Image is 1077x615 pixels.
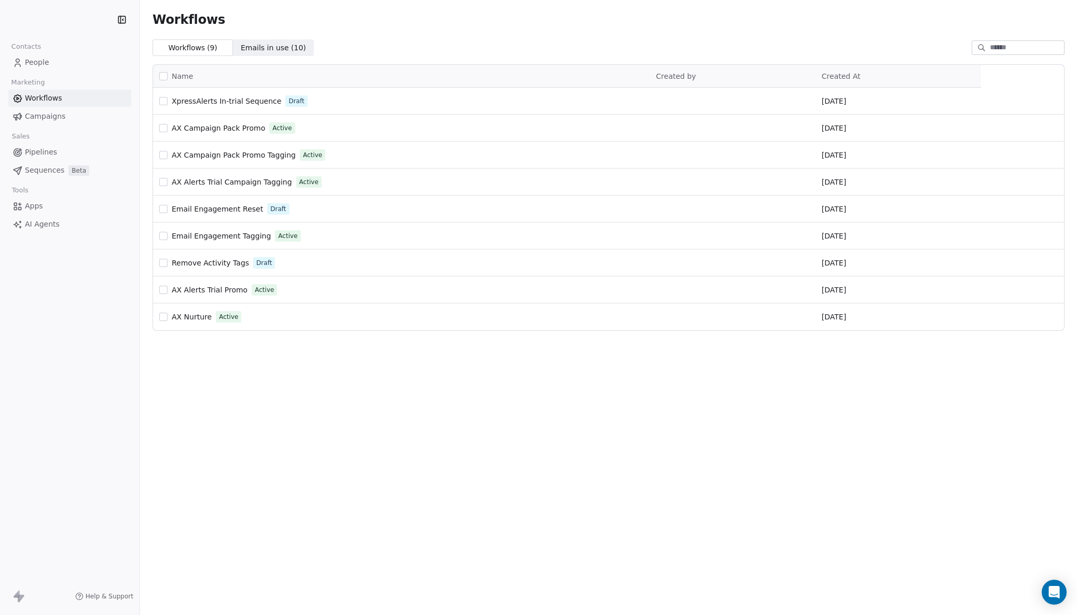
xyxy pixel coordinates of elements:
span: Emails in use ( 10 ) [241,43,306,53]
span: [DATE] [822,177,846,187]
span: Sales [7,129,34,144]
span: Help & Support [86,592,133,600]
a: AX Alerts Trial Campaign Tagging [172,177,292,187]
a: XpressAlerts In-trial Sequence [172,96,281,106]
span: Active [303,150,322,160]
span: AI Agents [25,219,60,230]
a: AX Nurture [172,312,212,322]
span: Pipelines [25,147,57,158]
span: Name [172,71,193,82]
span: Active [299,177,319,187]
span: Draft [270,204,286,214]
a: Apps [8,198,131,215]
span: Workflows [25,93,62,104]
span: People [25,57,49,68]
span: AX Campaign Pack Promo [172,124,265,132]
span: Workflows [153,12,225,27]
span: XpressAlerts In-trial Sequence [172,97,281,105]
span: Email Engagement Reset [172,205,263,213]
span: Active [278,231,297,241]
div: Open Intercom Messenger [1042,580,1067,605]
span: Active [219,312,238,322]
a: Email Engagement Tagging [172,231,271,241]
span: [DATE] [822,150,846,160]
span: Active [255,285,274,295]
a: AX Alerts Trial Promo [172,285,247,295]
span: Contacts [7,39,46,54]
span: AX Campaign Pack Promo Tagging [172,151,296,159]
span: [DATE] [822,258,846,268]
a: Help & Support [75,592,133,600]
a: AX Campaign Pack Promo [172,123,265,133]
span: [DATE] [822,96,846,106]
a: AX Campaign Pack Promo Tagging [172,150,296,160]
span: Marketing [7,75,49,90]
a: Pipelines [8,144,131,161]
span: Created At [822,72,861,80]
span: [DATE] [822,285,846,295]
span: [DATE] [822,204,846,214]
span: Draft [256,258,272,268]
span: AX Alerts Trial Promo [172,286,247,294]
span: Draft [288,96,304,106]
span: Created by [656,72,696,80]
a: People [8,54,131,71]
a: Campaigns [8,108,131,125]
span: Tools [7,183,33,198]
a: Email Engagement Reset [172,204,263,214]
a: Remove Activity Tags [172,258,249,268]
span: [DATE] [822,312,846,322]
span: [DATE] [822,231,846,241]
span: AX Nurture [172,313,212,321]
span: Sequences [25,165,64,176]
span: Email Engagement Tagging [172,232,271,240]
span: Beta [68,165,89,176]
span: Apps [25,201,43,212]
span: Active [272,123,292,133]
span: AX Alerts Trial Campaign Tagging [172,178,292,186]
span: Campaigns [25,111,65,122]
a: SequencesBeta [8,162,131,179]
span: Remove Activity Tags [172,259,249,267]
a: Workflows [8,90,131,107]
a: AI Agents [8,216,131,233]
span: [DATE] [822,123,846,133]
